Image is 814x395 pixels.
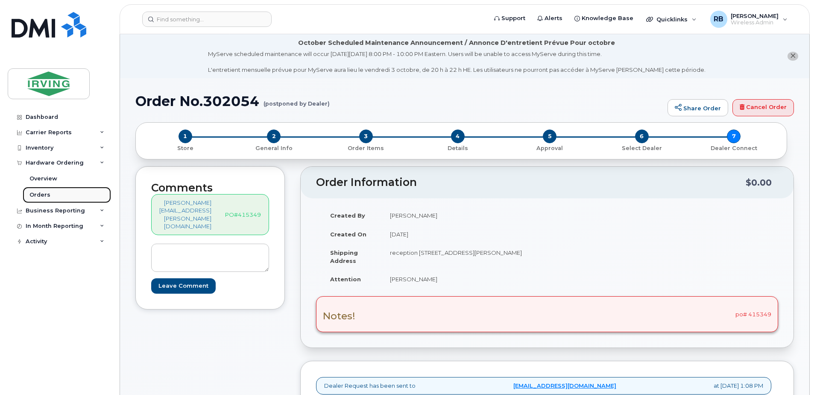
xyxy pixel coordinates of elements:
a: Cancel Order [732,99,794,116]
h2: Comments [151,182,269,194]
h3: Notes! [323,311,355,321]
span: 2 [267,130,281,143]
td: [PERSON_NAME] [382,206,541,225]
a: [PERSON_NAME][EMAIL_ADDRESS][PERSON_NAME][DOMAIN_NAME] [159,199,211,230]
div: Dealer Request has been sent to at [DATE] 1:08 PM [316,377,771,395]
p: Order Items [323,144,408,152]
td: reception [STREET_ADDRESS][PERSON_NAME] [382,243,541,270]
span: 5 [543,130,556,143]
div: $0.00 [746,174,772,191]
p: General Info [231,144,316,152]
small: (postponed by Dealer) [264,94,330,107]
span: 3 [359,130,373,143]
div: po# 415349 [316,296,778,332]
h1: Order No.302054 [135,94,663,109]
p: Store [146,144,224,152]
strong: Created On [330,231,366,238]
a: Share Order [668,99,728,116]
input: Leave Comment [151,278,216,294]
div: October Scheduled Maintenance Announcement / Annonce D'entretient Prévue Pour octobre [298,38,615,47]
a: 4 Details [412,143,504,152]
a: 3 Order Items [320,143,412,152]
strong: Created By [330,212,365,219]
strong: Attention [330,276,361,283]
a: 2 General Info [228,143,319,152]
span: 1 [179,130,192,143]
a: 1 Store [143,143,228,152]
td: [DATE] [382,225,541,244]
p: Approval [507,144,592,152]
td: [PERSON_NAME] [382,270,541,289]
span: 6 [635,130,649,143]
p: PO#415349 [225,211,261,219]
p: Select Dealer [599,144,684,152]
strong: Shipping Address [330,249,358,264]
h2: Order Information [316,177,746,189]
a: 5 Approval [504,143,596,152]
p: Details [415,144,500,152]
a: 6 Select Dealer [596,143,688,152]
a: [EMAIL_ADDRESS][DOMAIN_NAME] [513,382,616,390]
span: 4 [451,130,465,143]
button: close notification [788,52,798,61]
div: MyServe scheduled maintenance will occur [DATE][DATE] 8:00 PM - 10:00 PM Eastern. Users will be u... [208,50,706,74]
